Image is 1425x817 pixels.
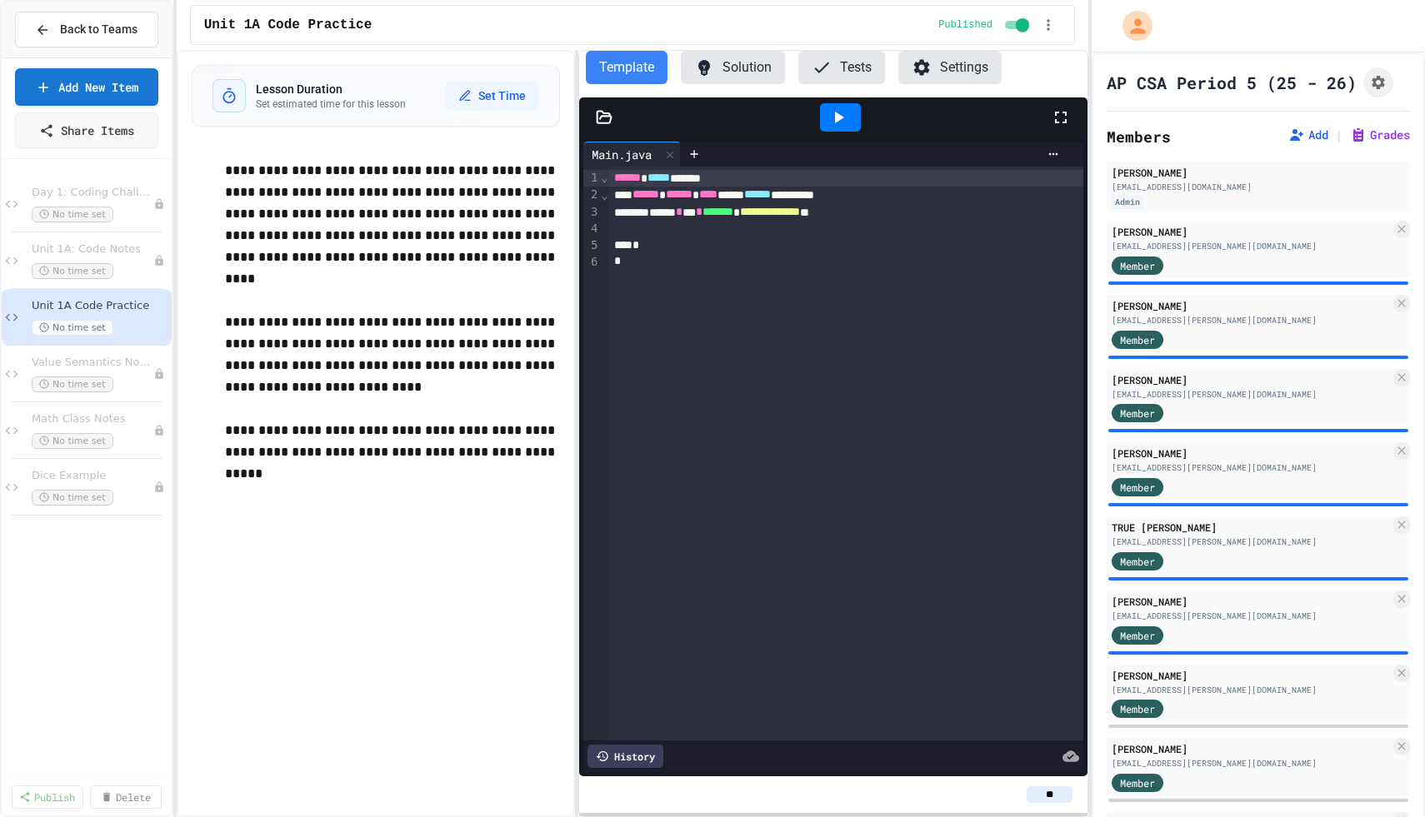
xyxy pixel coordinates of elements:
[1120,480,1155,495] span: Member
[445,81,539,111] button: Set Time
[32,186,153,200] span: Day 1: Coding Challenge
[1112,195,1143,209] div: Admin
[1350,127,1410,143] button: Grades
[32,242,153,257] span: Unit 1A: Code Notes
[32,263,113,279] span: No time set
[1120,554,1155,569] span: Member
[583,237,600,254] div: 5
[1112,757,1390,770] div: [EMAIL_ADDRESS][PERSON_NAME][DOMAIN_NAME]
[583,142,681,167] div: Main.java
[32,469,153,483] span: Dice Example
[1112,668,1390,683] div: [PERSON_NAME]
[153,255,165,267] div: Unpublished
[15,12,158,47] button: Back to Teams
[586,51,667,84] button: Template
[583,170,600,187] div: 1
[1112,446,1390,461] div: [PERSON_NAME]
[1112,684,1390,696] div: [EMAIL_ADDRESS][PERSON_NAME][DOMAIN_NAME]
[1112,165,1405,180] div: [PERSON_NAME]
[1107,71,1357,94] h1: AP CSA Period 5 (25 - 26)
[204,15,372,35] span: Unit 1A Code Practice
[1112,240,1390,252] div: [EMAIL_ADDRESS][PERSON_NAME][DOMAIN_NAME]
[153,425,165,436] div: Unpublished
[1120,701,1155,716] span: Member
[1112,224,1390,239] div: [PERSON_NAME]
[1120,332,1155,347] span: Member
[1120,406,1155,421] span: Member
[583,204,600,221] div: 3
[938,18,992,32] span: Published
[32,299,168,313] span: Unit 1A Code Practice
[583,254,600,271] div: 6
[1112,594,1390,609] div: [PERSON_NAME]
[1335,125,1343,145] span: |
[898,51,1002,84] button: Settings
[1112,388,1390,401] div: [EMAIL_ADDRESS][PERSON_NAME][DOMAIN_NAME]
[1112,298,1390,313] div: [PERSON_NAME]
[1363,67,1393,97] button: Assignment Settings
[1112,314,1390,326] div: [EMAIL_ADDRESS][PERSON_NAME][DOMAIN_NAME]
[583,187,600,203] div: 2
[32,320,113,336] span: No time set
[60,21,137,38] span: Back to Teams
[32,207,113,222] span: No time set
[32,433,113,449] span: No time set
[583,146,660,163] div: Main.java
[1112,461,1390,474] div: [EMAIL_ADDRESS][PERSON_NAME][DOMAIN_NAME]
[32,356,153,370] span: Value Semantics Notes
[587,745,663,768] div: History
[938,15,1032,35] div: Content is published and visible to students
[1112,520,1390,535] div: TRUE [PERSON_NAME]
[1288,127,1328,143] button: Add
[153,481,165,493] div: Unpublished
[600,171,608,184] span: Fold line
[12,785,83,809] a: Publish
[32,376,113,392] span: No time set
[1112,181,1405,193] div: [EMAIL_ADDRESS][DOMAIN_NAME]
[15,112,158,148] a: Share Items
[32,412,153,426] span: Math Class Notes
[1112,536,1390,548] div: [EMAIL_ADDRESS][PERSON_NAME][DOMAIN_NAME]
[1112,372,1390,387] div: [PERSON_NAME]
[1112,610,1390,622] div: [EMAIL_ADDRESS][PERSON_NAME][DOMAIN_NAME]
[256,97,406,111] p: Set estimated time for this lesson
[15,68,158,106] a: Add New Item
[681,51,785,84] button: Solution
[1120,775,1155,790] span: Member
[600,188,608,202] span: Fold line
[1120,258,1155,273] span: Member
[1120,628,1155,643] span: Member
[1105,7,1157,45] div: My Account
[1287,678,1408,749] iframe: chat widget
[256,81,406,97] h3: Lesson Duration
[153,198,165,210] div: Unpublished
[1107,125,1171,148] h2: Members
[1355,750,1408,800] iframe: chat widget
[90,785,162,809] a: Delete
[583,221,600,237] div: 4
[153,368,165,380] div: Unpublished
[1112,741,1390,756] div: [PERSON_NAME]
[32,490,113,506] span: No time set
[798,51,885,84] button: Tests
